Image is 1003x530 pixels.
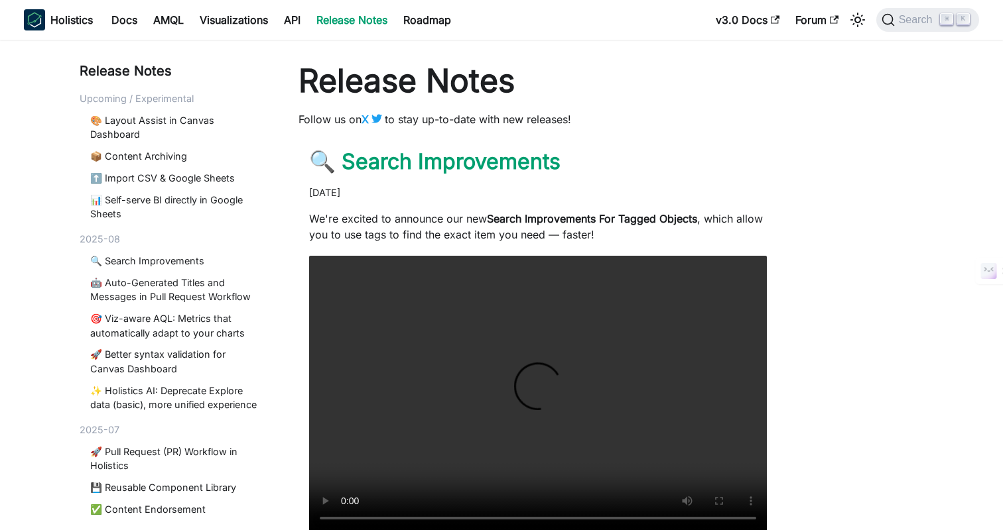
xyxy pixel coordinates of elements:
[80,423,267,437] div: 2025-07
[90,149,261,164] a: 📦 Content Archiving
[90,347,261,376] a: 🚀 Better syntax validation for Canvas Dashboard
[308,9,395,30] a: Release Notes
[50,12,93,28] b: Holistics
[90,502,261,517] a: ✅ Content Endorsement
[90,171,261,185] a: ⬆️ Import CSV & Google Sheets
[90,311,261,340] a: 🎯 Viz-aware AQL: Metrics that automatically adapt to your charts
[847,9,868,30] button: Switch between dark and light mode (currently light mode)
[309,187,340,198] time: [DATE]
[90,480,261,495] a: 💾 Reusable Component Library
[80,232,267,246] div: 2025-08
[309,148,561,174] a: 🔍 Search Improvements
[90,276,261,304] a: 🤖 Auto-Generated Titles and Messages in Pull Request Workflow
[787,9,846,30] a: Forum
[299,111,777,127] p: Follow us on to stay up-to-date with new releases!
[90,445,261,473] a: 🚀 Pull Request (PR) Workflow in Holistics
[309,211,767,242] p: We're excited to announce our new , which allow you to use tags to find the exact item you need —...
[90,193,261,221] a: 📊 Self-serve BI directly in Google Sheets
[103,9,145,30] a: Docs
[80,61,267,81] div: Release Notes
[940,13,953,25] kbd: ⌘
[80,91,267,106] div: Upcoming / Experimental
[90,254,261,268] a: 🔍 Search Improvements
[362,113,369,126] b: X
[80,61,267,530] nav: Blog recent posts navigation
[362,113,385,126] a: X
[90,113,261,142] a: 🎨 Layout Assist in Canvas Dashboard
[90,384,261,412] a: ✨ Holistics AI: Deprecate Explore data (basic), more unified experience
[895,14,941,26] span: Search
[145,9,192,30] a: AMQL
[876,8,979,32] button: Search (Command+K)
[957,13,970,25] kbd: K
[24,9,45,30] img: Holistics
[24,9,93,30] a: HolisticsHolistics
[708,9,787,30] a: v3.0 Docs
[487,212,697,225] strong: Search Improvements For Tagged Objects
[395,9,459,30] a: Roadmap
[299,61,777,101] h1: Release Notes
[276,9,308,30] a: API
[192,9,276,30] a: Visualizations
